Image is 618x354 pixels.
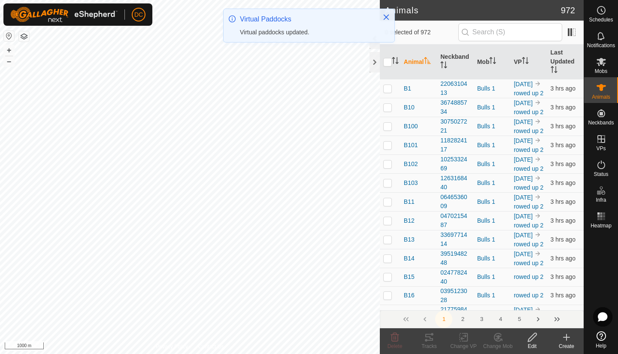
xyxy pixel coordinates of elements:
div: 1263168440 [440,174,470,192]
img: to [534,118,541,125]
a: [DATE] [514,81,533,88]
span: B13 [404,235,415,244]
div: 3369771414 [440,230,470,248]
button: Last Page [548,311,566,328]
span: 972 [561,4,575,17]
span: Notifications [587,43,615,48]
div: Bulls 1 [477,103,507,112]
span: 20 Aug 2025, 3:16 pm [551,273,576,280]
p-sorticon: Activate to sort [424,58,431,65]
span: 20 Aug 2025, 3:31 pm [551,236,576,243]
div: 3075027221 [440,117,470,135]
img: to [534,156,541,163]
span: B17 [404,310,415,319]
div: 0470215487 [440,212,470,230]
span: 20 Aug 2025, 3:17 pm [551,104,576,111]
button: 5 [511,311,528,328]
img: to [534,212,541,219]
a: rowed up 2 [514,90,543,97]
div: Bulls 1 [477,141,507,150]
a: rowed up 2 [514,273,543,280]
div: Virtual paddocks updated. [240,28,374,37]
span: 20 Aug 2025, 3:17 pm [551,160,576,167]
div: Bulls 1 [477,291,507,300]
p-sorticon: Activate to sort [440,63,447,70]
div: Bulls 1 [477,254,507,263]
span: 20 Aug 2025, 3:31 pm [551,198,576,205]
button: Map Layers [19,31,29,42]
a: rowed up 2 [514,165,543,172]
th: Mob [474,45,510,79]
p-sorticon: Activate to sort [489,58,496,65]
th: VP [510,45,547,79]
a: [DATE] [514,306,533,313]
a: [DATE] [514,137,533,144]
span: 20 Aug 2025, 3:30 pm [551,217,576,224]
a: rowed up 2 [514,184,543,191]
div: Tracks [412,342,446,350]
h2: Animals [385,5,561,15]
span: B16 [404,291,415,300]
span: 20 Aug 2025, 3:15 pm [551,255,576,262]
div: 0646536009 [440,193,470,211]
img: to [534,194,541,200]
span: 20 Aug 2025, 3:13 pm [551,292,576,299]
span: Neckbands [588,120,614,125]
img: to [534,137,541,144]
a: Help [584,328,618,352]
a: rowed up 2 [514,260,543,266]
span: 20 Aug 2025, 3:13 pm [551,142,576,148]
button: 4 [492,311,509,328]
button: + [4,45,14,55]
span: Mobs [595,69,607,74]
div: 1182824117 [440,136,470,154]
div: Bulls 1 [477,179,507,188]
div: Create [549,342,584,350]
span: Heatmap [591,223,612,228]
span: DC [134,10,143,19]
div: Bulls 1 [477,235,507,244]
span: 20 Aug 2025, 3:15 pm [551,123,576,130]
img: to [534,99,541,106]
a: [DATE] [514,100,533,106]
button: 2 [454,311,471,328]
img: Gallagher Logo [10,7,118,22]
input: Search (S) [458,23,562,41]
a: Contact Us [198,343,224,351]
span: B1 [404,84,411,93]
p-sorticon: Activate to sort [551,67,557,74]
div: Bulls 1 [477,197,507,206]
img: to [534,306,541,313]
button: 1 [435,311,452,328]
div: Bulls 1 [477,216,507,225]
button: 3 [473,311,490,328]
div: 2177598421 [440,305,470,323]
a: Privacy Policy [156,343,188,351]
div: Edit [515,342,549,350]
img: to [534,175,541,182]
a: [DATE] [514,175,533,182]
span: B14 [404,254,415,263]
img: to [534,250,541,257]
div: 0247782440 [440,268,470,286]
span: Delete [388,343,403,349]
span: 0 selected of 972 [385,28,458,37]
div: 3951948248 [440,249,470,267]
a: [DATE] [514,194,533,201]
span: Infra [596,197,606,203]
div: Bulls 1 [477,160,507,169]
div: Bulls 1 [477,310,507,319]
span: Schedules [589,17,613,22]
a: [DATE] [514,118,533,125]
span: B103 [404,179,418,188]
p-sorticon: Activate to sort [522,58,529,65]
div: Bulls 1 [477,122,507,131]
a: [DATE] [514,232,533,239]
a: rowed up 2 [514,222,543,229]
div: Change Mob [481,342,515,350]
p-sorticon: Activate to sort [392,58,399,65]
span: B102 [404,160,418,169]
a: rowed up 2 [514,109,543,115]
a: rowed up 2 [514,292,543,299]
span: Animals [592,94,610,100]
